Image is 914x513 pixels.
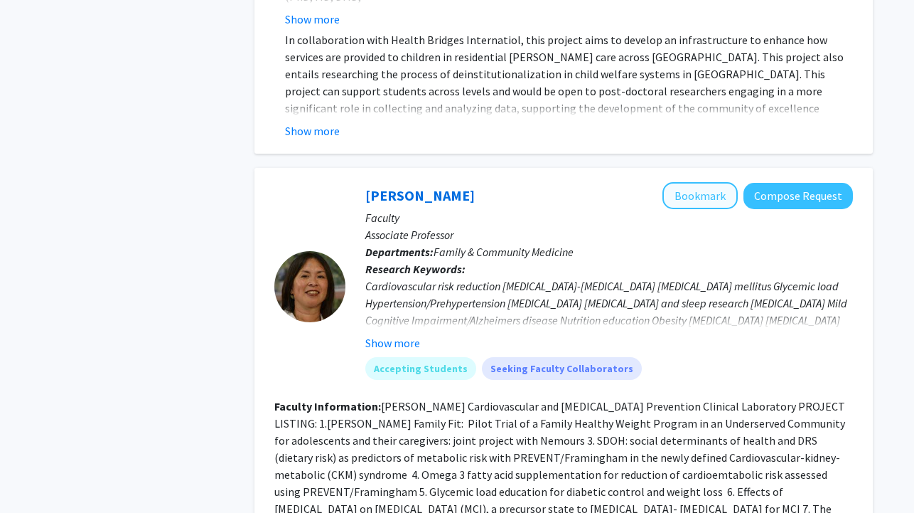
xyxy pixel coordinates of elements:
button: Show more [285,122,340,139]
p: In collaboration with Health Bridges Internatiol, this project aims to develop an infrastructure ... [285,31,853,151]
button: Show more [285,11,340,28]
div: Cardiovascular risk reduction [MEDICAL_DATA]-[MEDICAL_DATA] [MEDICAL_DATA] mellitus Glycemic load... [365,277,853,346]
b: Faculty Information: [274,399,381,413]
b: Research Keywords: [365,262,466,276]
mat-chip: Seeking Faculty Collaborators [482,357,642,380]
span: Family & Community Medicine [434,245,574,259]
mat-chip: Accepting Students [365,357,476,380]
p: Faculty [365,209,853,226]
button: Compose Request to Cynthia Cheng [743,183,853,209]
a: [PERSON_NAME] [365,186,475,204]
p: Associate Professor [365,226,853,243]
iframe: Chat [11,449,60,502]
button: Show more [365,334,420,351]
button: Add Cynthia Cheng to Bookmarks [662,182,738,209]
b: Departments: [365,245,434,259]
